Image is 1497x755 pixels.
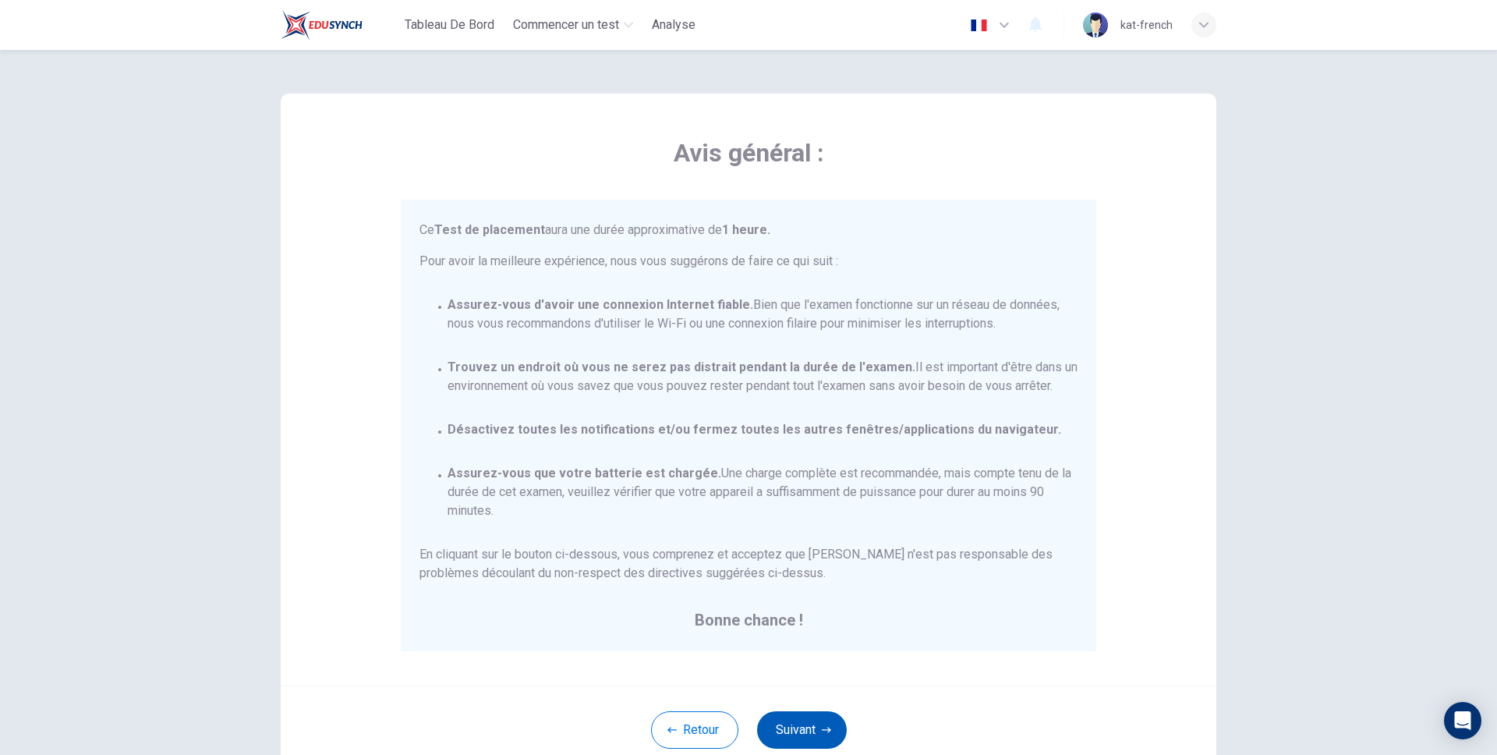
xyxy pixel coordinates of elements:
[969,19,989,31] img: fr
[1120,16,1173,34] div: kat-french
[448,466,721,480] strong: Assurez-vous que votre batterie est chargée.
[401,137,1096,168] span: Avis général :
[651,711,738,749] button: Retour
[419,221,1078,239] span: Ce aura une durée approximative de
[1083,12,1108,37] img: Profile picture
[722,222,770,237] strong: 1 heure.
[1444,702,1481,739] div: Open Intercom Messenger
[757,711,847,749] button: Suivant
[448,464,1078,520] span: Une charge complète est recommandée, mais compte tenu de la durée de cet examen, veuillez vérifie...
[405,16,494,34] span: Tableau de bord
[281,9,363,41] img: EduSynch logo
[419,608,1078,633] span: Bonne chance !
[652,16,695,34] span: Analyse
[281,9,398,41] a: EduSynch logo
[513,16,619,34] span: Commencer un test
[448,297,753,312] strong: Assurez-vous d'avoir une connexion Internet fiable.
[434,222,545,237] strong: Test de placement
[448,358,1078,395] span: Il est important d'être dans un environnement où vous savez que vous pouvez rester pendant tout l...
[448,360,915,374] strong: Trouvez un endroit où vous ne serez pas distrait pendant la durée de l'examen.
[646,11,702,39] button: Analyse
[448,422,1061,437] strong: Désactivez toutes les notifications et/ou fermez toutes les autres fenêtres/applications du navig...
[398,11,501,39] button: Tableau de bord
[448,296,1078,333] span: Bien que l'examen fonctionne sur un réseau de données, nous vous recommandons d'utiliser le Wi-Fi...
[419,252,1078,271] span: Pour avoir la meilleure expérience, nous vous suggérons de faire ce qui suit :
[507,11,639,39] button: Commencer un test
[419,545,1078,583] span: En cliquant sur le bouton ci-dessous, vous comprenez et acceptez que [PERSON_NAME] n'est pas resp...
